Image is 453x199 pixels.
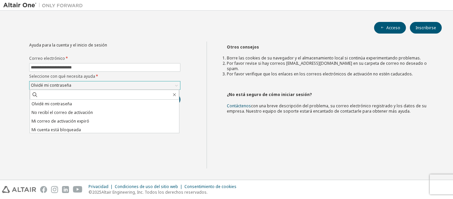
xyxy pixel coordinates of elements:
div: Olvidé mi contraseña [30,81,180,89]
font: Altair Engineering, Inc. Todos los derechos reservados. [101,189,208,195]
font: Borre las cookies de su navegador y el almacenamiento local si continúa experimentando problemas. [227,55,421,61]
font: con una breve descripción del problema, su correo electrónico registrado y los datos de su empres... [227,103,426,114]
font: Correo electrónico [29,55,65,61]
a: Contáctenos [227,103,251,109]
img: instagram.svg [51,186,58,193]
img: youtube.svg [73,186,83,193]
img: facebook.svg [40,186,47,193]
font: Seleccione con qué necesita ayuda [29,73,95,79]
button: Inscribirse [410,22,442,34]
img: linkedin.svg [62,186,69,193]
font: Acceso [386,25,400,31]
font: Inscribirse [416,25,436,31]
font: Consentimiento de cookies [184,184,236,189]
font: Privacidad [89,184,108,189]
font: Ayuda para la cuenta y el inicio de sesión [29,42,107,48]
font: Olvidé mi contraseña [31,82,71,88]
font: Por favor verifique que los enlaces en los correos electrónicos de activación no estén caducados. [227,71,413,77]
font: Por favor revise si hay correos [EMAIL_ADDRESS][DOMAIN_NAME] en su carpeta de correo no deseado o... [227,60,427,71]
img: Altair Uno [3,2,86,9]
font: 2025 [92,189,101,195]
font: © [89,189,92,195]
font: Otros consejos [227,44,259,50]
font: ¿No está seguro de cómo iniciar sesión? [227,92,312,97]
font: Condiciones de uso del sitio web [115,184,178,189]
font: Olvidé mi contraseña [32,101,72,107]
img: altair_logo.svg [2,186,36,193]
button: Acceso [374,22,406,34]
